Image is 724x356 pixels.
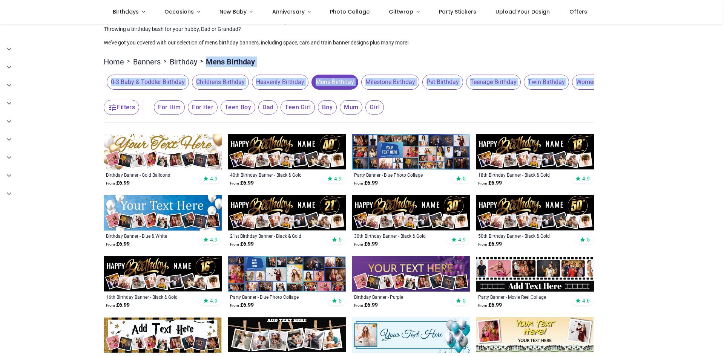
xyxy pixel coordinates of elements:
a: Birthday Banner - Gold Balloons [106,172,197,178]
a: Party Banner - Movie Reel Collage [478,294,569,300]
strong: £ 6.99 [230,240,254,248]
span: Boy [318,100,337,115]
button: Mens Birthday [308,75,358,90]
strong: £ 6.99 [106,301,130,309]
span: From [106,242,115,246]
button: Twin Birthday [521,75,569,90]
span: For Him [154,100,185,115]
div: Party Banner - Blue Photo Collage [230,294,321,300]
span: 4.9 [210,236,218,243]
span: From [354,242,363,246]
span: Dad [258,100,278,115]
span: 4.9 [210,175,218,182]
span: > [197,58,206,65]
strong: £ 6.99 [354,179,378,187]
img: Personalised Party Banner - Blue White Balloons - Custom Text 1 Photo Upload [352,317,470,353]
span: > [161,58,170,65]
img: Personalised Happy 30th Birthday Banner - Black & Gold - Custom Name & 9 Photo Upload [352,195,470,231]
strong: £ 6.99 [354,240,378,248]
span: From [230,181,239,185]
span: Upload Your Design [495,8,550,15]
span: Offers [569,8,587,15]
span: Party Stickers [439,8,476,15]
img: Personalised Happy Birthday Banner - Gold Balloons - 9 Photo Upload [104,134,222,170]
a: 18th Birthday Banner - Black & Gold [478,172,569,178]
a: 50th Birthday Banner - Black & Gold [478,233,569,239]
span: 5 [463,175,466,182]
span: From [354,181,363,185]
a: Banners [133,57,161,67]
span: From [478,303,487,307]
img: Personalised Happy 21st Birthday Banner - Black & Gold - Custom Name & 9 Photo Upload [228,195,346,231]
strong: £ 6.99 [106,179,130,187]
strong: £ 6.99 [230,301,254,309]
span: 4.9 [334,175,342,182]
span: 4.9 [210,297,218,304]
span: Girl [365,100,384,115]
span: Birthdays [113,8,139,15]
span: From [106,181,115,185]
img: Personalised Happy Birthday Banner - Purple - 9 Photo Upload [352,256,470,292]
span: Pet Birthday [422,75,463,90]
a: Home [104,57,124,67]
span: 4.6 [582,297,590,304]
span: Teen Girl [281,100,315,115]
button: Pet Birthday [419,75,463,90]
span: Giftwrap [389,8,413,15]
a: Birthday Banner - Purple [354,294,445,300]
span: 5 [463,297,466,304]
button: Milestone Birthday [358,75,419,90]
span: From [230,242,239,246]
img: Personalised Happy 18th Birthday Banner - Black & Gold - Custom Name & 9 Photo Upload [476,134,594,170]
span: 4.9 [458,236,466,243]
span: From [478,242,487,246]
a: 21st Birthday Banner - Black & Gold [230,233,321,239]
a: Birthday Banner - Blue & White [106,233,197,239]
img: Personalised Party Banner - Movie Reel Collage - 6 Photo Upload [476,256,594,292]
img: Personalised Happy 50th Birthday Banner - Black & Gold - Custom Name & 9 Photo Upload [476,195,594,231]
a: 40th Birthday Banner - Black & Gold [230,172,321,178]
span: Childrens Birthday [192,75,249,90]
a: Party Banner - Blue Photo Collage [354,172,445,178]
span: Mum [340,100,362,115]
span: Teen Boy [221,100,255,115]
span: From [106,303,115,307]
img: Personalised Party Banner - Blue Photo Collage - Custom Text & 30 Photo Upload [352,134,470,170]
strong: £ 6.99 [478,301,502,309]
span: Photo Collage [330,8,370,15]
span: 5 [587,236,590,243]
a: 16th Birthday Banner - Black & Gold [106,294,197,300]
span: From [354,303,363,307]
p: We've got you covered with our selection of mens birthday banners, including space, cars and trai... [104,39,620,47]
span: 5 [339,297,342,304]
img: Personalised Party Banner - Black Photo Collage - 6 Photo Upload [228,317,346,353]
strong: £ 6.99 [354,301,378,309]
p: Throwing a birthday bash for your hubby, Dad or Grandad? [104,26,620,33]
span: Womens Birthday [572,75,627,90]
img: Personalised Happy 16th Birthday Banner - Black & Gold - Custom Name & 9 Photo Upload [104,256,222,292]
span: From [478,181,487,185]
strong: £ 6.99 [230,179,254,187]
span: Twin Birthday [524,75,569,90]
a: 30th Birthday Banner - Black & Gold [354,233,445,239]
span: > [124,58,133,65]
span: From [230,303,239,307]
button: Teenage Birthday [463,75,521,90]
span: For Her [188,100,218,115]
span: Anniversary [272,8,305,15]
span: 4.9 [582,175,590,182]
span: New Baby [219,8,247,15]
button: Heavenly Birthday [249,75,308,90]
span: Milestone Birthday [361,75,419,90]
button: Filters [104,100,139,115]
img: Personalised Happy 40th Birthday Banner - Black & Gold - Custom Name & 9 Photo Upload [228,134,346,170]
span: Teenage Birthday [466,75,521,90]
